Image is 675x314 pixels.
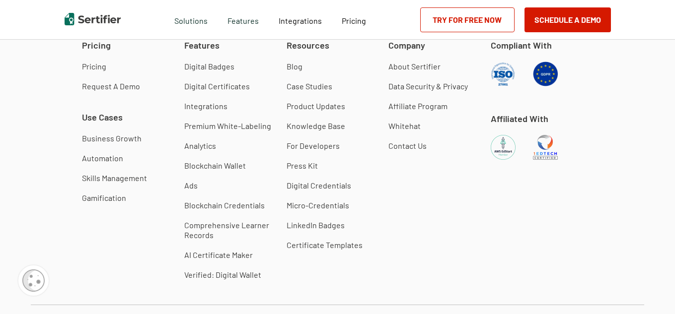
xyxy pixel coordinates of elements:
[184,101,227,111] a: Integrations
[388,81,468,91] a: Data Security & Privacy
[287,200,349,210] a: Micro-Credentials
[184,200,265,210] a: Blockchain Credentials
[184,181,198,190] a: Ads
[491,39,552,52] span: Compliant With
[184,161,246,171] a: Blockchain Wallet
[174,13,208,26] span: Solutions
[287,161,318,171] a: Press Kit
[279,16,322,25] span: Integrations
[287,181,351,190] a: Digital Credentials
[287,220,345,230] a: LinkedIn Badges
[184,81,250,91] a: Digital Certificates
[388,101,448,111] a: Affiliate Program
[287,62,302,71] a: Blog
[82,39,111,52] span: Pricing
[227,13,259,26] span: Features
[279,13,322,26] a: Integrations
[287,121,345,131] a: Knowledge Base
[625,266,675,314] iframe: Chat Widget
[420,7,515,32] a: Try for Free Now
[388,141,427,151] a: Contact Us
[184,141,216,151] a: Analytics
[388,39,425,52] span: Company
[82,81,140,91] a: Request A Demo
[184,121,271,131] a: Premium White-Labeling
[22,269,45,292] img: Cookie Popup Icon
[184,250,253,260] a: AI Certificate Maker
[82,133,142,143] a: Business Growth
[184,39,220,52] span: Features
[342,16,366,25] span: Pricing
[491,135,516,160] img: AWS EdStart
[525,7,611,32] button: Schedule a Demo
[287,39,329,52] span: Resources
[184,220,287,240] a: Comprehensive Learner Records
[184,270,261,280] a: Verified: Digital Wallet
[82,62,106,71] a: Pricing
[491,113,548,125] span: Affiliated With
[388,121,421,131] a: Whitehat
[65,13,121,25] img: Sertifier | Digital Credentialing Platform
[491,62,516,86] img: ISO Compliant
[287,240,363,250] a: Certificate Templates
[287,101,345,111] a: Product Updates
[287,81,332,91] a: Case Studies
[184,62,234,71] a: Digital Badges
[533,62,558,86] img: GDPR Compliant
[82,173,147,183] a: Skills Management
[342,13,366,26] a: Pricing
[287,141,340,151] a: For Developers
[533,135,558,160] img: 1EdTech Certified
[82,111,123,124] span: Use Cases
[388,62,441,71] a: About Sertifier
[82,193,126,203] a: Gamification
[82,153,123,163] a: Automation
